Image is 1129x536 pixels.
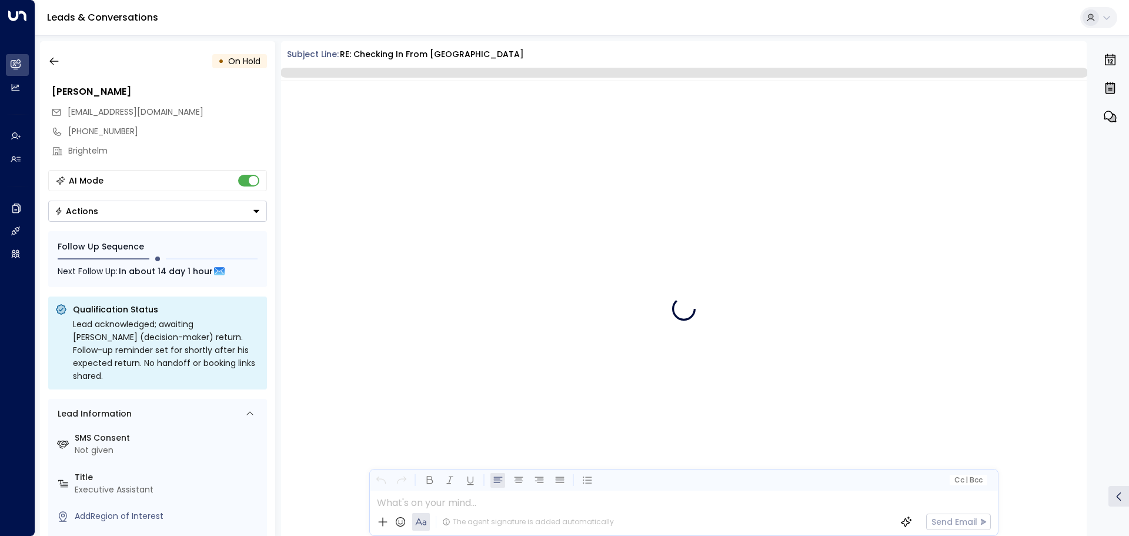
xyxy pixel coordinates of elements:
[68,145,267,157] div: Brightelm
[73,318,260,382] div: Lead acknowledged; awaiting [PERSON_NAME] (decision-maker) return. Follow-up reminder set for sho...
[954,476,982,484] span: Cc Bcc
[58,265,258,278] div: Next Follow Up:
[442,517,614,527] div: The agent signature is added automatically
[228,55,260,67] span: On Hold
[68,106,203,118] span: [EMAIL_ADDRESS][DOMAIN_NAME]
[48,201,267,222] button: Actions
[68,106,203,118] span: eveleighr@brightelm.co.uk
[394,473,409,488] button: Redo
[55,206,98,217] div: Actions
[287,48,339,60] span: Subject Line:
[68,125,267,138] div: [PHONE_NUMBER]
[340,48,524,61] div: RE: Checking in from [GEOGRAPHIC_DATA]
[48,201,267,222] div: Button group with a nested menu
[52,85,267,99] div: [PERSON_NAME]
[218,51,224,72] div: •
[54,408,132,420] div: Lead Information
[373,473,388,488] button: Undo
[75,444,262,457] div: Not given
[75,484,262,496] div: Executive Assistant
[949,475,987,486] button: Cc|Bcc
[75,471,262,484] label: Title
[47,11,158,24] a: Leads & Conversations
[75,432,262,444] label: SMS Consent
[69,175,103,187] div: AI Mode
[58,241,258,253] div: Follow Up Sequence
[966,476,968,484] span: |
[73,304,260,315] p: Qualification Status
[75,510,262,522] div: AddRegion of Interest
[119,265,213,278] span: In about 14 day 1 hour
